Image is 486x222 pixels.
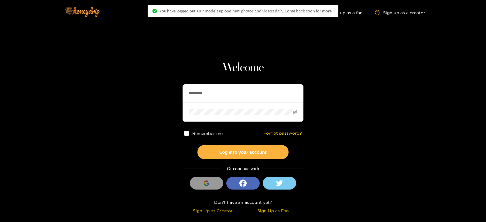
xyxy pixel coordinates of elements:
[197,145,289,159] button: Log into your account
[263,131,302,136] a: Forgot password?
[245,207,302,214] div: Sign Up as Fan
[192,131,223,136] span: Remember me
[159,8,334,13] span: You have logged out. Our models upload new photos and videos daily. Come back soon for more..
[293,110,297,114] span: eye-invisible
[321,10,363,15] a: Sign up as a fan
[375,10,425,15] a: Sign up as a creator
[183,199,303,206] div: Don't have an account yet?
[183,165,303,172] div: Or continue with
[184,207,241,214] div: Sign Up as Creator
[183,61,303,75] h1: Welcome
[152,9,157,13] span: check-circle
